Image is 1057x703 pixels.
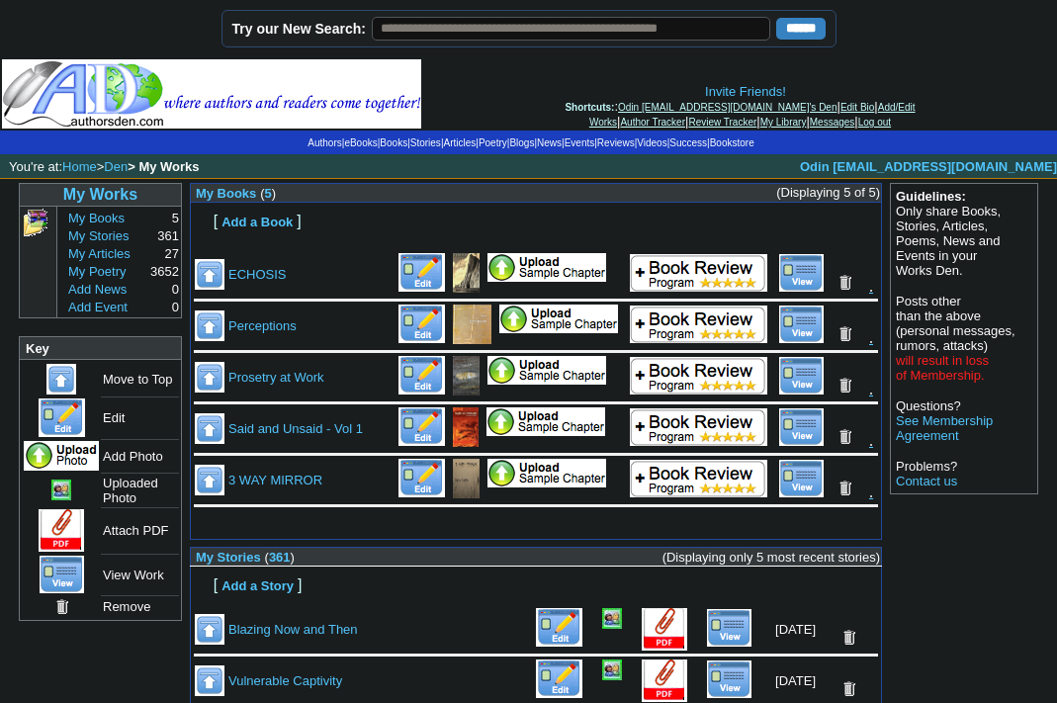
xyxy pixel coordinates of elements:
img: Edit this Title [536,608,582,647]
b: Guidelines: [896,189,966,204]
img: Add Attachment PDF [486,407,605,436]
a: Invite Friends! [705,84,786,99]
font: Add a Book [221,215,293,229]
img: View this Title [707,609,751,647]
font: [ [214,576,218,593]
img: View this Title [779,408,824,446]
a: Said and Unsaid - Vol 1 [228,421,363,436]
img: Removes this Title [836,324,853,343]
font: 0 [172,300,179,314]
a: Add News [68,282,127,297]
img: Edit this Title [398,253,445,292]
a: . [869,432,873,449]
a: Prosetry at Work [228,370,324,385]
a: eBooks [344,137,377,148]
img: View this Page [40,556,84,593]
span: ) [291,550,295,565]
a: Events [565,137,595,148]
a: Review Tracker [688,117,756,128]
img: Add/Remove Photo [453,253,480,293]
img: Move to top [195,259,224,290]
a: Author Tracker [620,117,685,128]
a: Edit Bio [840,102,874,113]
img: Move to top [46,364,76,395]
img: Move to top [195,665,224,696]
img: Add Attachment PDF [499,305,618,333]
img: Click to add, upload, edit and remove all your books, stories, articles and poems. [22,209,48,236]
a: My Library [760,117,807,128]
a: Add a Book [221,213,293,229]
img: shim.gif [192,596,199,603]
a: Blazing Now and Then [228,622,358,637]
img: header_logo2.gif [2,59,421,129]
a: My Poetry [68,264,127,279]
a: . [869,278,873,295]
img: shim.gif [192,241,199,248]
a: My Works [63,186,137,203]
font: [ [214,213,218,229]
img: Remove this Page [52,597,70,616]
a: 361 [269,550,291,565]
img: shim.gif [533,540,540,547]
a: My Stories [68,228,129,243]
img: Edit this Title [398,305,445,343]
a: Contact us [896,474,957,488]
font: Key [26,341,49,356]
font: Add a Story [221,578,294,593]
img: Add Photo [24,441,99,471]
font: 5 [172,211,179,225]
a: Odin [EMAIL_ADDRESS][DOMAIN_NAME]'s Den [618,102,837,113]
label: Try our New Search: [232,21,366,37]
font: Move to Top [103,372,173,387]
div: : | | | | | | | [425,84,1055,129]
img: Add/Remove Photo [453,407,479,447]
a: Home [62,159,97,174]
img: shim.gif [192,568,199,574]
span: (Displaying 5 of 5) [776,185,880,200]
img: View this Title [707,660,751,698]
font: Add Photo [103,449,163,464]
img: Move to top [195,413,224,444]
img: Add to Book Review Program [630,357,767,395]
font: Only share Books, Stories, Articles, Poems, News and Events in your Works Den. [896,189,1001,278]
a: Videos [637,137,666,148]
img: Add Attachment PDF [487,253,606,282]
a: My Articles [68,246,131,261]
a: Authors [308,137,341,148]
font: Questions? [896,398,993,443]
img: Add Attachment PDF [487,356,606,385]
img: Add/Remove Photo [453,459,480,498]
font: Edit [103,410,125,425]
a: . [869,381,873,397]
img: View this Title [779,254,824,292]
a: Bookstore [710,137,754,148]
img: Edit this Title [398,356,445,395]
img: Edit this Title [398,407,445,446]
img: Add/Remove Photo [453,305,491,344]
font: [DATE] [775,673,816,688]
a: 5 [265,186,272,201]
img: Move to top [195,362,224,393]
img: Move to top [195,614,224,645]
a: . [869,329,873,346]
img: Add/Remove Photo [51,480,71,500]
img: Add to Book Review Program [630,460,767,497]
img: shim.gif [192,204,199,211]
font: ] [298,576,302,593]
font: Uploaded Photo [103,476,158,505]
img: Add/Remove Photo [453,356,480,395]
img: Removes this Title [839,679,857,698]
a: News [537,137,562,148]
a: Odin [EMAIL_ADDRESS][DOMAIN_NAME] [800,159,1057,174]
img: Removes this Title [839,628,857,647]
a: Vulnerable Captivity [228,673,342,688]
a: Add a Story [221,576,294,593]
font: My Books [196,186,256,201]
p: (Displaying only 5 most recent stories) [414,550,880,565]
img: Removes this Title [836,479,853,497]
a: Success [669,137,707,148]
